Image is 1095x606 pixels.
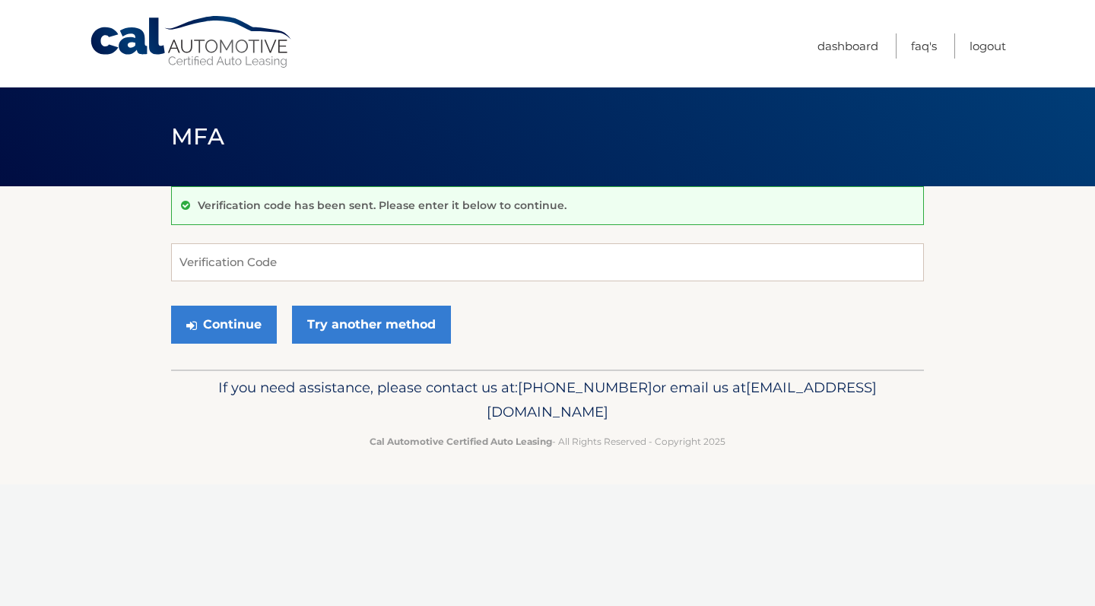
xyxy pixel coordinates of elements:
[181,376,914,424] p: If you need assistance, please contact us at: or email us at
[89,15,294,69] a: Cal Automotive
[817,33,878,59] a: Dashboard
[171,243,924,281] input: Verification Code
[198,198,567,212] p: Verification code has been sent. Please enter it below to continue.
[292,306,451,344] a: Try another method
[171,306,277,344] button: Continue
[970,33,1006,59] a: Logout
[181,433,914,449] p: - All Rights Reserved - Copyright 2025
[487,379,877,420] span: [EMAIL_ADDRESS][DOMAIN_NAME]
[171,122,224,151] span: MFA
[911,33,937,59] a: FAQ's
[518,379,652,396] span: [PHONE_NUMBER]
[370,436,552,447] strong: Cal Automotive Certified Auto Leasing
